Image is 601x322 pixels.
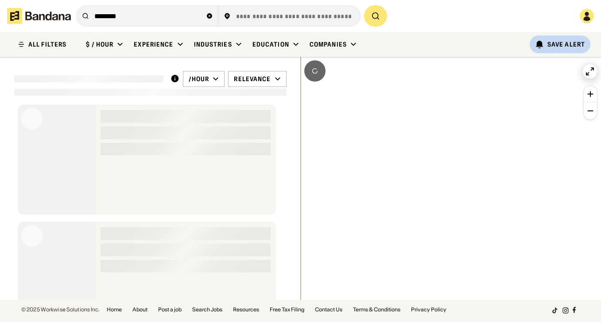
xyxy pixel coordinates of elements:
[14,101,287,300] div: grid
[310,40,347,48] div: Companies
[315,307,342,312] a: Contact Us
[7,8,71,24] img: Bandana logotype
[158,307,182,312] a: Post a job
[411,307,446,312] a: Privacy Policy
[132,307,147,312] a: About
[28,41,66,47] div: ALL FILTERS
[86,40,113,48] div: $ / hour
[233,307,259,312] a: Resources
[194,40,232,48] div: Industries
[547,40,585,48] div: Save Alert
[270,307,304,312] a: Free Tax Filing
[353,307,400,312] a: Terms & Conditions
[134,40,173,48] div: Experience
[234,75,271,83] div: Relevance
[21,307,100,312] div: © 2025 Workwise Solutions Inc.
[252,40,289,48] div: Education
[189,75,209,83] div: /hour
[192,307,222,312] a: Search Jobs
[107,307,122,312] a: Home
